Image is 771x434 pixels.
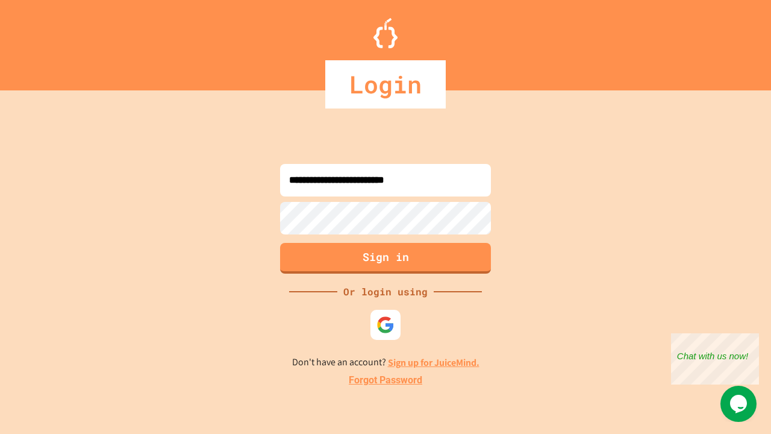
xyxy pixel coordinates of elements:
button: Sign in [280,243,491,274]
a: Sign up for JuiceMind. [388,356,479,369]
img: google-icon.svg [376,316,395,334]
div: Login [325,60,446,108]
p: Don't have an account? [292,355,479,370]
iframe: chat widget [671,333,759,385]
div: Or login using [337,285,434,299]
img: Logo.svg [373,18,398,48]
a: Forgot Password [349,373,422,388]
iframe: chat widget [720,386,759,422]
